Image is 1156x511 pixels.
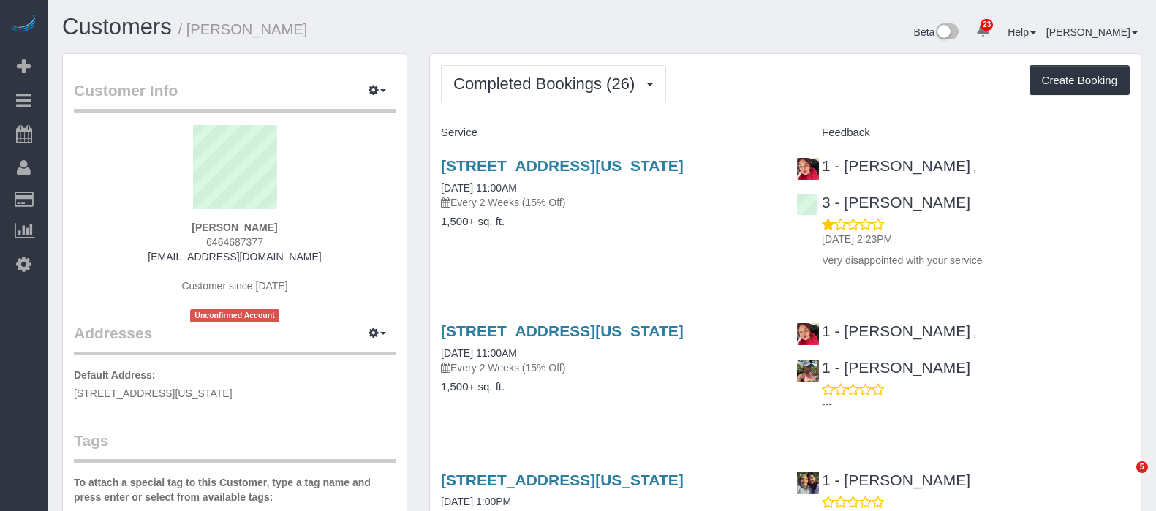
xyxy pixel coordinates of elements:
[441,65,666,102] button: Completed Bookings (26)
[441,322,684,339] a: [STREET_ADDRESS][US_STATE]
[206,236,263,248] hm-ph: 6464687377
[796,359,970,376] a: 1 - [PERSON_NAME]
[797,360,819,382] img: 1 - Mandy Williams
[796,322,970,339] a: 1 - [PERSON_NAME]
[1008,26,1036,38] a: Help
[822,253,1130,268] p: Very disappointed with your service
[1106,461,1141,496] iframe: Intercom live chat
[969,15,997,47] a: 23
[74,368,156,382] label: Default Address:
[441,126,774,139] h4: Service
[1136,461,1148,473] span: 5
[822,232,1130,246] p: [DATE] 2:23PM
[441,216,774,228] h4: 1,500+ sq. ft.
[441,472,684,488] a: [STREET_ADDRESS][US_STATE]
[797,323,819,345] img: 1 - Emely Jimenez
[441,182,517,194] a: [DATE] 11:00AM
[441,381,774,393] h4: 1,500+ sq. ft.
[441,347,517,359] a: [DATE] 11:00AM
[178,21,308,37] small: / [PERSON_NAME]
[190,309,279,322] span: Unconfirmed Account
[441,195,774,210] p: Every 2 Weeks (15% Off)
[74,80,396,113] legend: Customer Info
[796,157,970,174] a: 1 - [PERSON_NAME]
[74,475,396,504] label: To attach a special tag to this Customer, type a tag name and press enter or select from availabl...
[453,75,642,93] span: Completed Bookings (26)
[181,280,287,292] span: Customer since [DATE]
[973,327,976,338] span: ,
[74,430,396,463] legend: Tags
[1046,26,1138,38] a: [PERSON_NAME]
[797,158,819,180] img: 1 - Emely Jimenez
[934,23,959,42] img: New interface
[441,360,774,375] p: Every 2 Weeks (15% Off)
[62,14,172,39] a: Customers
[74,387,233,399] span: [STREET_ADDRESS][US_STATE]
[797,472,819,494] img: 1 - Xiomara Inga
[192,222,277,233] strong: [PERSON_NAME]
[981,19,993,31] span: 23
[796,472,970,488] a: 1 - [PERSON_NAME]
[796,194,970,211] a: 3 - [PERSON_NAME]
[796,126,1130,139] h4: Feedback
[148,251,321,262] a: [EMAIL_ADDRESS][DOMAIN_NAME]
[1030,65,1130,96] button: Create Booking
[9,15,38,35] img: Automaid Logo
[822,397,1130,412] p: ---
[441,496,511,507] a: [DATE] 1:00PM
[914,26,959,38] a: Beta
[973,162,976,173] span: ,
[441,157,684,174] a: [STREET_ADDRESS][US_STATE]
